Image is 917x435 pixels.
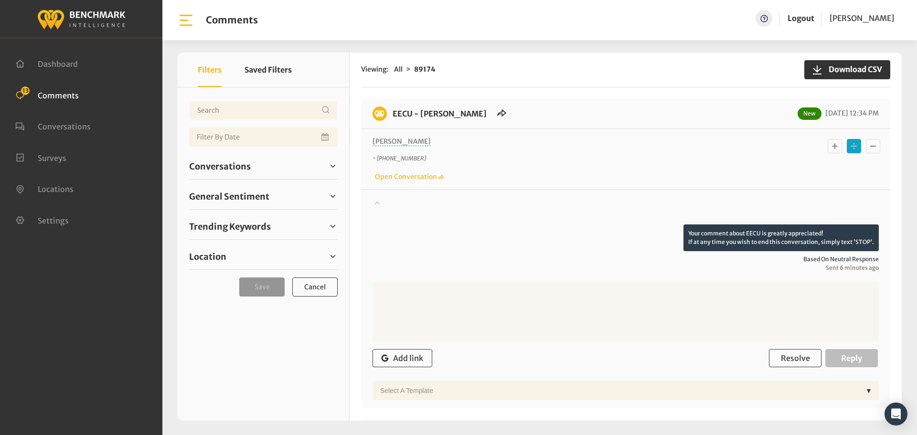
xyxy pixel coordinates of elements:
a: Open Conversation [373,172,444,181]
a: Trending Keywords [189,219,338,233]
a: General Sentiment [189,189,338,203]
span: All [394,65,403,74]
img: benchmark [373,106,387,121]
a: Conversations [189,159,338,173]
div: ▼ [862,381,876,400]
div: Basic example [825,137,883,156]
button: Open Calendar [320,127,332,147]
span: Viewing: [361,64,388,74]
input: Date range input field [189,127,338,147]
div: Select a Template [375,381,862,400]
input: Username [189,101,338,120]
span: [PERSON_NAME] [373,137,431,146]
a: Logout [788,10,814,27]
strong: 89174 [414,65,436,74]
button: Download CSV [804,60,890,79]
span: Conversations [38,122,91,131]
span: Surveys [38,153,66,162]
span: Based on neutral response [373,255,879,264]
span: [PERSON_NAME] [830,13,894,23]
button: Resolve [769,349,821,367]
a: EECU - [PERSON_NAME] [393,109,487,118]
span: General Sentiment [189,190,269,203]
a: Surveys [15,152,66,162]
h1: Comments [206,14,258,26]
a: Comments 13 [15,90,79,99]
div: Open Intercom Messenger [885,403,907,425]
span: Locations [38,184,74,194]
button: Filters [198,53,222,87]
a: Locations [15,183,74,193]
a: Settings [15,215,69,224]
span: New [798,107,821,120]
h6: EECU - Selma Branch [387,106,492,121]
span: Download CSV [823,64,882,75]
button: Add link [373,349,432,367]
button: Saved Filters [245,53,292,87]
span: 13 [21,86,30,95]
a: Location [189,249,338,264]
i: ~ [PHONE_NUMBER] [373,155,426,162]
span: Resolve [781,353,810,363]
span: Trending Keywords [189,220,271,233]
span: Dashboard [38,59,78,69]
img: benchmark [37,7,126,31]
a: [PERSON_NAME] [830,10,894,27]
img: bar [178,12,194,29]
a: Dashboard [15,58,78,68]
button: Cancel [292,277,338,297]
span: Location [189,250,226,263]
p: Your comment about EECU is greatly appreciated! If at any time you wish to end this conversation,... [683,224,879,251]
a: Logout [788,13,814,23]
span: Sent 6 minutes ago [373,264,879,272]
span: [DATE] 12:34 PM [823,109,879,117]
a: Conversations [15,121,91,130]
span: Comments [38,90,79,100]
span: Conversations [189,160,251,173]
span: Settings [38,215,69,225]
